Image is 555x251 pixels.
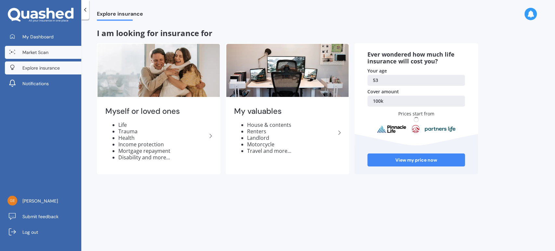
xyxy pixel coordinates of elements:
[425,126,456,132] img: partnersLife
[367,75,465,86] a: 53
[22,213,59,220] span: Submit feedback
[118,128,207,135] li: Trauma
[412,125,419,133] img: aia
[98,44,220,97] img: Myself or loved ones
[367,153,465,166] a: View my price now
[367,68,465,74] div: Your age
[247,148,336,154] li: Travel and more...
[374,111,458,128] div: Prices start from
[118,122,207,128] li: Life
[226,44,349,97] img: My valuables
[118,154,207,161] li: Disability and more...
[367,88,465,95] div: Cover amount
[5,226,81,239] a: Log out
[118,135,207,141] li: Health
[247,141,336,148] li: Motorcycle
[22,65,60,71] span: Explore insurance
[5,210,81,223] a: Submit feedback
[118,148,207,154] li: Mortgage repayment
[247,135,336,141] li: Landlord
[367,96,465,107] a: 100k
[5,194,81,207] a: [PERSON_NAME]
[5,30,81,43] a: My Dashboard
[22,33,54,40] span: My Dashboard
[5,61,81,74] a: Explore insurance
[118,141,207,148] li: Income protection
[377,125,407,133] img: pinnacle
[5,46,81,59] a: Market Scan
[5,77,81,90] a: Notifications
[22,229,38,235] span: Log out
[22,49,48,56] span: Market Scan
[247,122,336,128] li: House & contents
[105,106,207,116] h2: Myself or loved ones
[234,106,336,116] h2: My valuables
[247,128,336,135] li: Renters
[97,28,212,38] span: I am looking for insurance for
[97,11,143,20] span: Explore insurance
[22,80,49,87] span: Notifications
[22,198,58,204] span: [PERSON_NAME]
[367,51,465,65] div: Ever wondered how much life insurance will cost you?
[7,196,17,205] img: cf926b5d5244001911fc28da123e7b16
